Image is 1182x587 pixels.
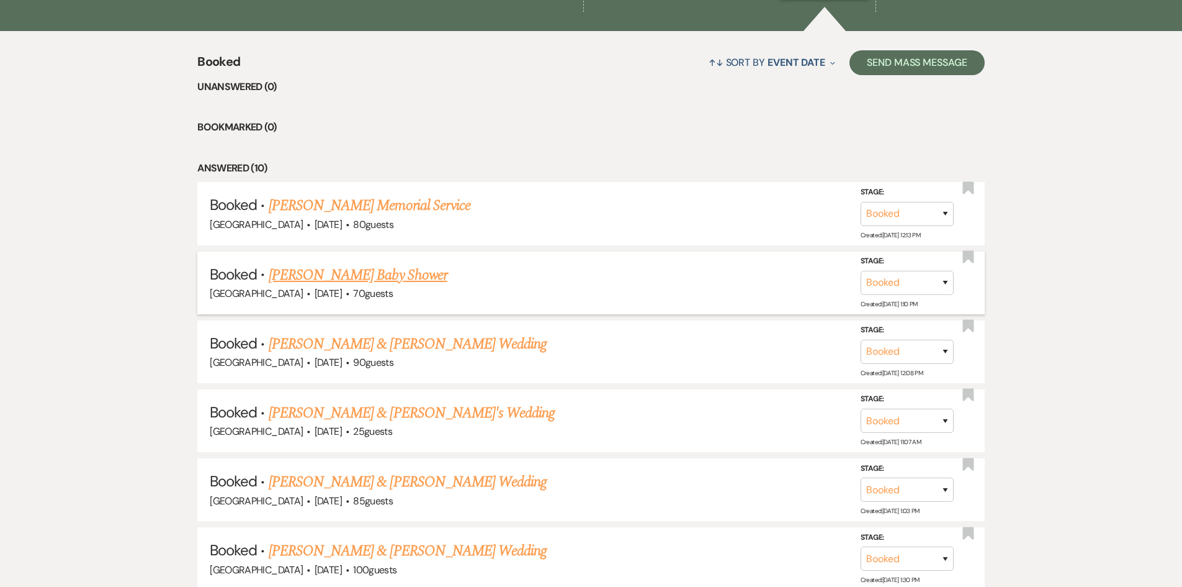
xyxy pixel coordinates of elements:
[353,356,393,369] span: 90 guests
[849,50,985,75] button: Send Mass Message
[861,324,954,337] label: Stage:
[210,265,257,284] span: Booked
[197,52,240,79] span: Booked
[210,218,303,231] span: [GEOGRAPHIC_DATA]
[353,425,392,438] span: 25 guests
[861,438,921,446] span: Created: [DATE] 11:07 AM
[210,356,303,369] span: [GEOGRAPHIC_DATA]
[315,356,342,369] span: [DATE]
[269,540,547,562] a: [PERSON_NAME] & [PERSON_NAME] Wedding
[269,333,547,355] a: [PERSON_NAME] & [PERSON_NAME] Wedding
[315,218,342,231] span: [DATE]
[315,425,342,438] span: [DATE]
[269,402,555,424] a: [PERSON_NAME] & [PERSON_NAME]'s Wedding
[197,160,985,176] li: Answered (10)
[210,403,257,422] span: Booked
[315,563,342,576] span: [DATE]
[861,230,920,239] span: Created: [DATE] 12:13 PM
[269,264,447,286] a: [PERSON_NAME] Baby Shower
[210,471,257,491] span: Booked
[210,540,257,560] span: Booked
[861,255,954,268] label: Stage:
[768,56,825,69] span: Event Date
[704,46,840,79] button: Sort By Event Date
[197,119,985,135] li: Bookmarked (0)
[861,369,923,377] span: Created: [DATE] 12:08 PM
[709,56,723,69] span: ↑↓
[861,186,954,199] label: Stage:
[210,287,303,300] span: [GEOGRAPHIC_DATA]
[861,507,920,515] span: Created: [DATE] 1:03 PM
[861,531,954,545] label: Stage:
[210,425,303,438] span: [GEOGRAPHIC_DATA]
[210,195,257,214] span: Booked
[315,287,342,300] span: [DATE]
[210,334,257,353] span: Booked
[353,218,393,231] span: 80 guests
[210,563,303,576] span: [GEOGRAPHIC_DATA]
[210,494,303,507] span: [GEOGRAPHIC_DATA]
[861,462,954,476] label: Stage:
[861,576,920,584] span: Created: [DATE] 1:30 PM
[269,471,547,493] a: [PERSON_NAME] & [PERSON_NAME] Wedding
[861,393,954,406] label: Stage:
[353,287,393,300] span: 70 guests
[269,194,470,217] a: [PERSON_NAME] Memorial Service
[315,494,342,507] span: [DATE]
[197,79,985,95] li: Unanswered (0)
[353,494,393,507] span: 85 guests
[861,300,918,308] span: Created: [DATE] 1:10 PM
[353,563,396,576] span: 100 guests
